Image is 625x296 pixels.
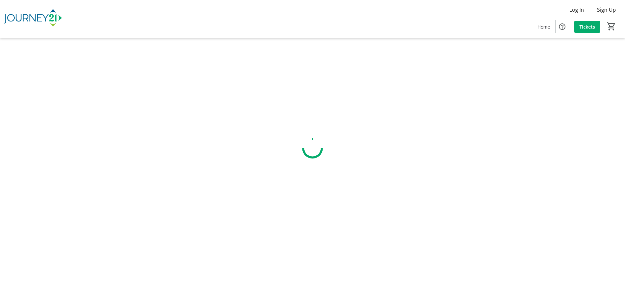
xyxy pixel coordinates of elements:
[574,21,600,33] a: Tickets
[569,6,584,14] span: Log In
[605,20,617,32] button: Cart
[592,5,621,15] button: Sign Up
[579,23,595,30] span: Tickets
[532,21,555,33] a: Home
[4,3,62,35] img: Journey21's Logo
[564,5,589,15] button: Log In
[597,6,616,14] span: Sign Up
[537,23,550,30] span: Home
[556,20,569,33] button: Help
